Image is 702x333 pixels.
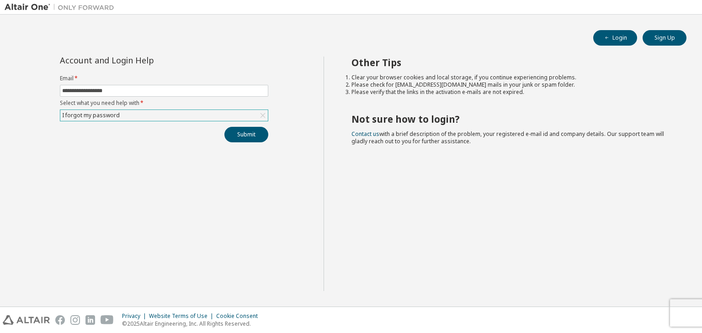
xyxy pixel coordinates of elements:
[643,30,686,46] button: Sign Up
[351,113,670,125] h2: Not sure how to login?
[122,320,263,328] p: © 2025 Altair Engineering, Inc. All Rights Reserved.
[149,312,216,320] div: Website Terms of Use
[351,57,670,68] h2: Other Tips
[101,315,114,325] img: youtube.svg
[60,75,268,82] label: Email
[60,110,268,121] div: I forgot my password
[351,74,670,81] li: Clear your browser cookies and local storage, if you continue experiencing problems.
[351,130,379,138] a: Contact us
[351,88,670,96] li: Please verify that the links in the activation e-mails are not expired.
[60,99,268,107] label: Select what you need help with
[55,315,65,325] img: facebook.svg
[593,30,637,46] button: Login
[122,312,149,320] div: Privacy
[85,315,95,325] img: linkedin.svg
[3,315,50,325] img: altair_logo.svg
[351,130,664,145] span: with a brief description of the problem, your registered e-mail id and company details. Our suppo...
[61,110,121,120] div: I forgot my password
[216,312,263,320] div: Cookie Consent
[224,127,268,142] button: Submit
[5,3,119,12] img: Altair One
[351,81,670,88] li: Please check for [EMAIL_ADDRESS][DOMAIN_NAME] mails in your junk or spam folder.
[60,57,227,64] div: Account and Login Help
[70,315,80,325] img: instagram.svg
